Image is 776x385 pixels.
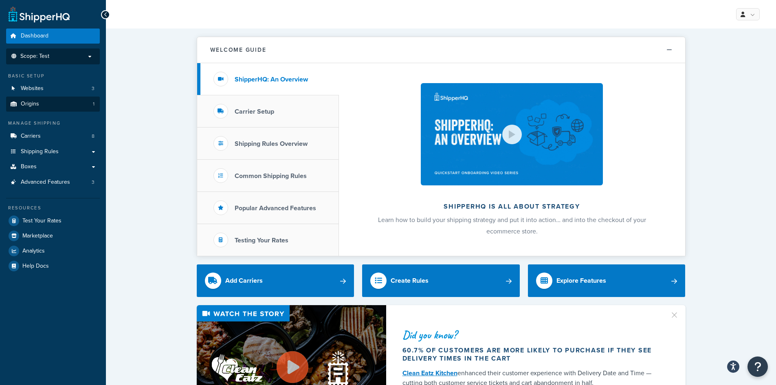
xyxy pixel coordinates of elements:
[22,263,49,270] span: Help Docs
[235,108,274,115] h3: Carrier Setup
[6,120,100,127] div: Manage Shipping
[402,329,660,341] div: Did you know?
[747,356,768,377] button: Open Resource Center
[6,205,100,211] div: Resources
[22,233,53,240] span: Marketplace
[235,140,308,147] h3: Shipping Rules Overview
[378,215,646,236] span: Learn how to build your shipping strategy and put it into action… and into the checkout of your e...
[22,218,62,224] span: Test Your Rates
[21,148,59,155] span: Shipping Rules
[6,175,100,190] a: Advanced Features3
[391,275,429,286] div: Create Rules
[556,275,606,286] div: Explore Features
[6,129,100,144] li: Carriers
[6,229,100,243] a: Marketplace
[6,29,100,44] a: Dashboard
[22,248,45,255] span: Analytics
[235,76,308,83] h3: ShipperHQ: An Overview
[6,81,100,96] li: Websites
[6,97,100,112] a: Origins1
[21,179,70,186] span: Advanced Features
[235,237,288,244] h3: Testing Your Rates
[6,144,100,159] a: Shipping Rules
[21,101,39,108] span: Origins
[21,133,41,140] span: Carriers
[362,264,520,297] a: Create Rules
[92,133,95,140] span: 8
[197,37,685,63] button: Welcome Guide
[197,264,354,297] a: Add Carriers
[235,172,307,180] h3: Common Shipping Rules
[210,47,266,53] h2: Welcome Guide
[361,203,664,210] h2: ShipperHQ is all about strategy
[21,85,44,92] span: Websites
[21,163,37,170] span: Boxes
[6,129,100,144] a: Carriers8
[20,53,49,60] span: Scope: Test
[6,259,100,273] a: Help Docs
[6,213,100,228] a: Test Your Rates
[92,85,95,92] span: 3
[402,368,457,378] a: Clean Eatz Kitchen
[6,81,100,96] a: Websites3
[6,159,100,174] a: Boxes
[6,97,100,112] li: Origins
[235,205,316,212] h3: Popular Advanced Features
[225,275,263,286] div: Add Carriers
[6,244,100,258] a: Analytics
[6,73,100,79] div: Basic Setup
[92,179,95,186] span: 3
[528,264,686,297] a: Explore Features
[402,346,660,363] div: 60.7% of customers are more likely to purchase if they see delivery times in the cart
[93,101,95,108] span: 1
[21,33,48,40] span: Dashboard
[6,175,100,190] li: Advanced Features
[421,83,602,185] img: ShipperHQ is all about strategy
